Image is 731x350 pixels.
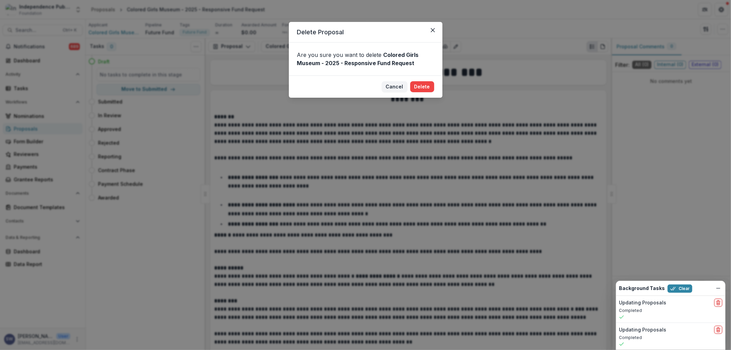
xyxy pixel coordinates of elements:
[619,335,722,341] p: Completed
[714,284,722,292] button: Dismiss
[668,285,692,293] button: Clear
[410,81,434,92] button: Delete
[289,22,442,43] header: Delete Proposal
[289,43,442,75] div: Are you sure you want to delete
[714,326,722,334] button: delete
[714,299,722,307] button: delete
[427,25,438,36] button: Close
[619,307,722,314] p: Completed
[382,81,407,92] button: Cancel
[619,327,666,333] h2: Updating Proposals
[619,286,665,291] h2: Background Tasks
[619,300,666,306] h2: Updating Proposals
